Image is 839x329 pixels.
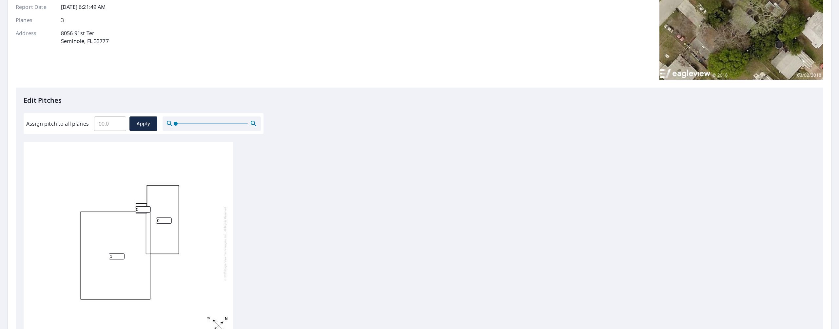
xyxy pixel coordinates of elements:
span: Apply [135,120,152,128]
label: Assign pitch to all planes [26,120,89,128]
p: Edit Pitches [24,95,815,105]
p: Address [16,29,55,45]
input: 00.0 [94,114,126,133]
p: 8056 91st Ter Seminole, FL 33777 [61,29,109,45]
p: Planes [16,16,55,24]
p: Report Date [16,3,55,11]
p: 3 [61,16,64,24]
p: [DATE] 6:21:49 AM [61,3,106,11]
button: Apply [129,116,157,131]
